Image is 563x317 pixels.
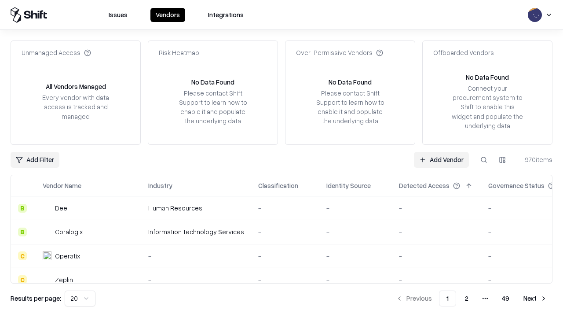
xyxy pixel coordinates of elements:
div: C [18,251,27,260]
div: No Data Found [191,77,234,87]
button: 49 [495,291,516,306]
div: Classification [258,181,298,190]
div: Vendor Name [43,181,81,190]
div: - [148,275,244,284]
div: Operatix [55,251,80,261]
nav: pagination [391,291,552,306]
div: - [326,203,385,213]
div: Risk Heatmap [159,48,199,57]
div: B [18,228,27,236]
div: B [18,204,27,213]
div: Over-Permissive Vendors [296,48,383,57]
div: - [399,227,474,236]
div: Connect your procurement system to Shift to enable this widget and populate the underlying data [451,84,524,130]
div: Industry [148,181,172,190]
button: Integrations [203,8,249,22]
button: Add Filter [11,152,59,168]
div: - [258,251,312,261]
div: Detected Access [399,181,450,190]
div: Unmanaged Access [22,48,91,57]
div: - [258,275,312,284]
div: Coralogix [55,227,83,236]
div: Please contact Shift Support to learn how to enable it and populate the underlying data [176,88,249,126]
div: Please contact Shift Support to learn how to enable it and populate the underlying data [314,88,387,126]
div: No Data Found [466,73,509,82]
div: Governance Status [488,181,545,190]
div: - [148,251,244,261]
button: 2 [458,291,475,306]
p: Results per page: [11,294,61,303]
div: Zeplin [55,275,73,284]
div: - [326,227,385,236]
div: - [399,203,474,213]
div: - [399,275,474,284]
button: Issues [103,8,133,22]
div: All Vendors Managed [46,82,106,91]
div: - [326,251,385,261]
button: Vendors [150,8,185,22]
div: 970 items [517,155,552,164]
button: Next [518,291,552,306]
img: Coralogix [43,228,51,236]
img: Operatix [43,251,51,260]
img: Deel [43,204,51,213]
img: Zeplin [43,275,51,284]
div: Information Technology Services [148,227,244,236]
div: C [18,275,27,284]
a: Add Vendor [414,152,469,168]
div: Deel [55,203,69,213]
div: - [258,227,312,236]
div: - [326,275,385,284]
div: No Data Found [329,77,372,87]
div: Every vendor with data access is tracked and managed [39,93,112,121]
div: Offboarded Vendors [433,48,494,57]
button: 1 [439,291,456,306]
div: - [399,251,474,261]
div: Human Resources [148,203,244,213]
div: - [258,203,312,213]
div: Identity Source [326,181,371,190]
